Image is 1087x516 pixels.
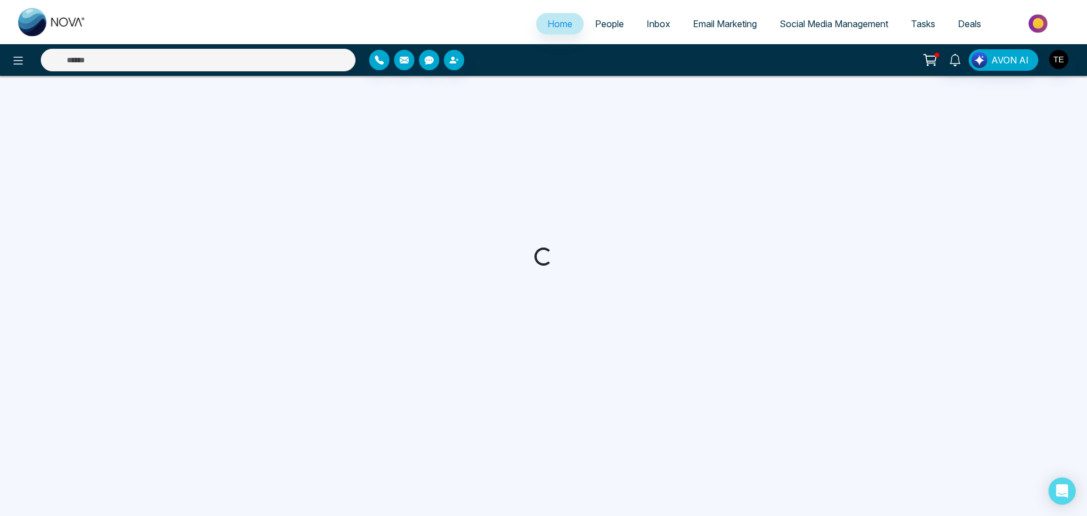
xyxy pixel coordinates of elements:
img: Nova CRM Logo [18,8,86,36]
a: Home [536,13,584,35]
span: Social Media Management [780,18,888,29]
a: Deals [947,13,992,35]
a: Inbox [635,13,682,35]
span: Tasks [911,18,935,29]
span: AVON AI [991,53,1029,67]
a: Social Media Management [768,13,900,35]
img: User Avatar [1049,50,1068,69]
a: People [584,13,635,35]
a: Tasks [900,13,947,35]
a: Email Marketing [682,13,768,35]
span: Inbox [647,18,670,29]
div: Open Intercom Messenger [1049,477,1076,505]
button: AVON AI [969,49,1038,71]
img: Market-place.gif [998,11,1080,36]
img: Lead Flow [972,52,987,68]
span: Home [547,18,572,29]
span: Deals [958,18,981,29]
span: People [595,18,624,29]
span: Email Marketing [693,18,757,29]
